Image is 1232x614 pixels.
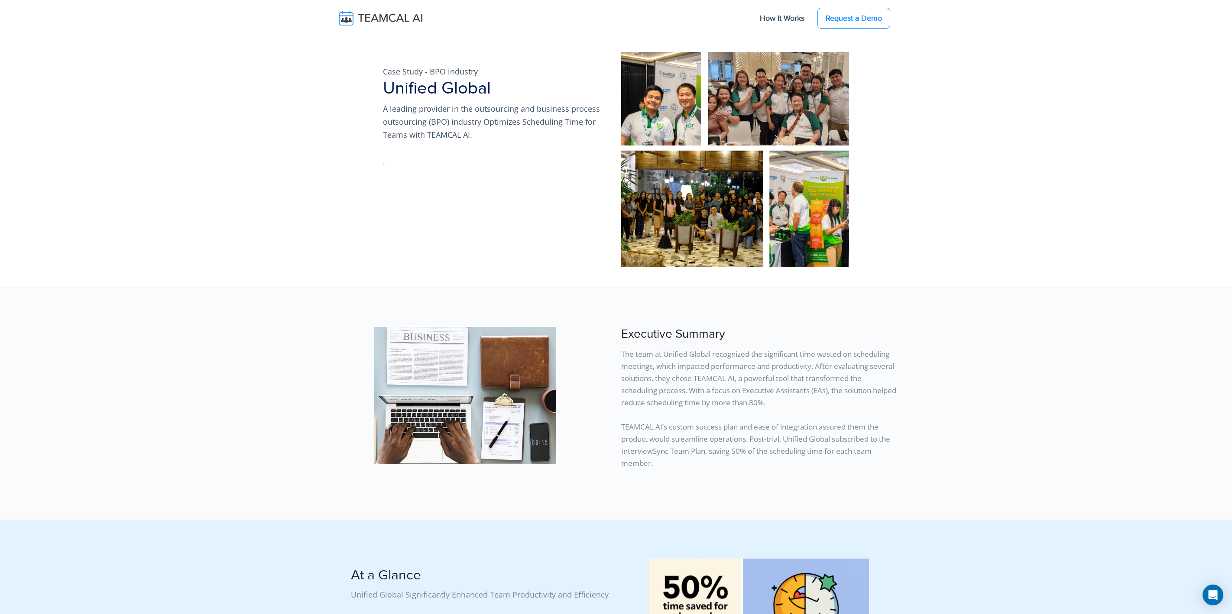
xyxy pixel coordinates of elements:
[383,78,611,99] h1: Unified Global
[1203,585,1223,605] div: Open Intercom Messenger
[351,588,611,601] p: Unified Global Significantly Enhanced Team Productivity and Efficiency
[383,154,611,167] p: .
[383,102,611,141] p: A leading provider in the outsourcing and business process outsourcing (BPO) industry Optimizes S...
[751,9,813,27] a: How It Works
[374,327,556,464] img: pic
[383,65,611,78] p: Case Study - BPO industry
[621,345,897,469] p: The team at Unified Global recognized the significant time wasted on scheduling meetings, which i...
[817,8,890,29] a: Request a Demo
[351,567,611,584] h2: At a Glance
[621,327,897,342] h3: Executive Summary
[621,52,849,267] img: pic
